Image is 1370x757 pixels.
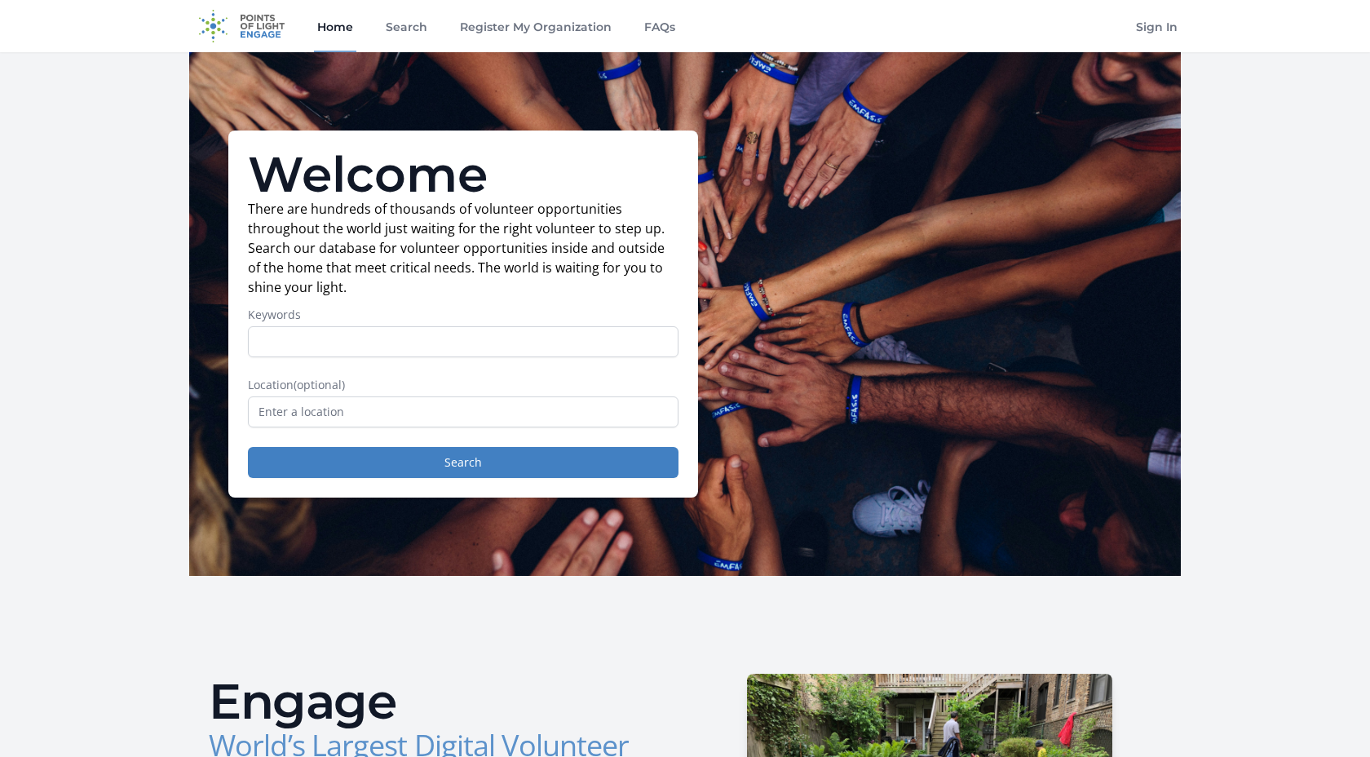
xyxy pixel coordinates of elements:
label: Keywords [248,307,678,323]
button: Search [248,447,678,478]
label: Location [248,377,678,393]
span: (optional) [294,377,345,392]
input: Enter a location [248,396,678,427]
h1: Welcome [248,150,678,199]
p: There are hundreds of thousands of volunteer opportunities throughout the world just waiting for ... [248,199,678,297]
h2: Engage [209,677,672,726]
